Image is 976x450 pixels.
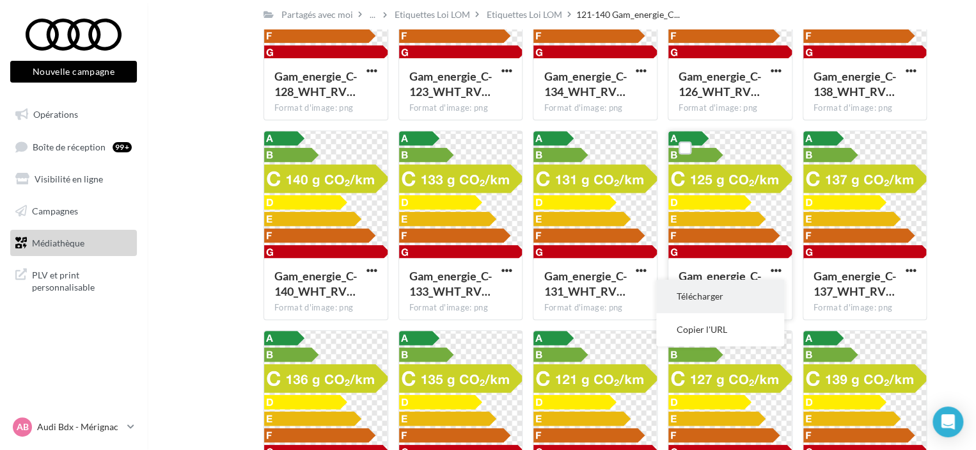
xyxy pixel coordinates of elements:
[544,269,626,298] span: Gam_energie_C-131_WHT_RVB_PNG_1080PX
[367,6,378,24] div: ...
[8,101,139,128] a: Opérations
[10,61,137,83] button: Nouvelle campagne
[281,8,353,21] div: Partagés avec moi
[274,302,377,314] div: Format d'image: png
[656,313,784,346] button: Copier l'URL
[544,102,647,114] div: Format d'image: png
[409,269,492,298] span: Gam_energie_C-133_WHT_RVB_PNG_1080PX
[679,269,761,298] span: Gam_energie_C-125_WHT_RVB_PNG_1080PX
[33,141,106,152] span: Boîte de réception
[17,421,29,433] span: AB
[656,280,784,313] button: Télécharger
[113,142,132,152] div: 99+
[814,302,917,314] div: Format d'image: png
[8,198,139,225] a: Campagnes
[35,173,103,184] span: Visibilité en ligne
[487,8,562,21] div: Etiquettes Loi LOM
[576,8,680,21] span: 121-140 Gam_energie_C...
[274,102,377,114] div: Format d'image: png
[274,69,357,99] span: Gam_energie_C-128_WHT_RVB_PNG_1080PX
[32,237,84,248] span: Médiathèque
[933,406,963,437] div: Open Intercom Messenger
[395,8,470,21] div: Etiquettes Loi LOM
[409,102,512,114] div: Format d'image: png
[409,302,512,314] div: Format d'image: png
[8,166,139,193] a: Visibilité en ligne
[8,230,139,257] a: Médiathèque
[544,302,647,314] div: Format d'image: png
[814,69,896,99] span: Gam_energie_C-138_WHT_RVB_PNG_1080PX
[32,266,132,294] span: PLV et print personnalisable
[814,102,917,114] div: Format d'image: png
[37,421,122,433] p: Audi Bdx - Mérignac
[10,415,137,439] a: AB Audi Bdx - Mérignac
[274,269,357,298] span: Gam_energie_C-140_WHT_RVB_PNG_1080PX
[814,269,896,298] span: Gam_energie_C-137_WHT_RVB_PNG_1080PX
[32,205,78,216] span: Campagnes
[544,69,626,99] span: Gam_energie_C-134_WHT_RVB_PNG_1080PX
[409,69,492,99] span: Gam_energie_C-123_WHT_RVB_PNG_1080PX
[679,69,761,99] span: Gam_energie_C-126_WHT_RVB_PNG_1080PX
[679,102,782,114] div: Format d'image: png
[33,109,78,120] span: Opérations
[8,133,139,161] a: Boîte de réception99+
[8,261,139,299] a: PLV et print personnalisable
